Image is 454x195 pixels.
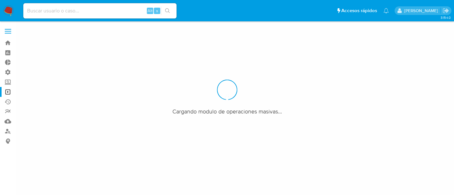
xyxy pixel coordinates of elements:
[172,108,282,115] span: Cargando modulo de operaciones masivas...
[161,6,174,15] button: search-icon
[23,7,177,15] input: Buscar usuario o caso...
[383,8,389,13] a: Notificaciones
[148,8,153,14] span: Alt
[156,8,158,14] span: s
[443,7,449,14] a: Salir
[404,8,440,14] p: rociodaniela.benavidescatalan@mercadolibre.cl
[341,7,377,14] span: Accesos rápidos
